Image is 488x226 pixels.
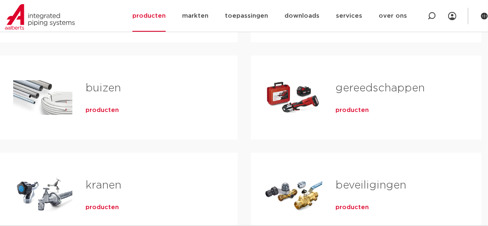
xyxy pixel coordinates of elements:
[335,203,369,212] a: producten
[86,180,121,191] a: kranen
[86,106,119,114] a: producten
[335,83,425,93] a: gereedschappen
[86,203,119,212] a: producten
[335,180,406,191] a: beveiligingen
[86,83,121,93] a: buizen
[335,106,369,114] a: producten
